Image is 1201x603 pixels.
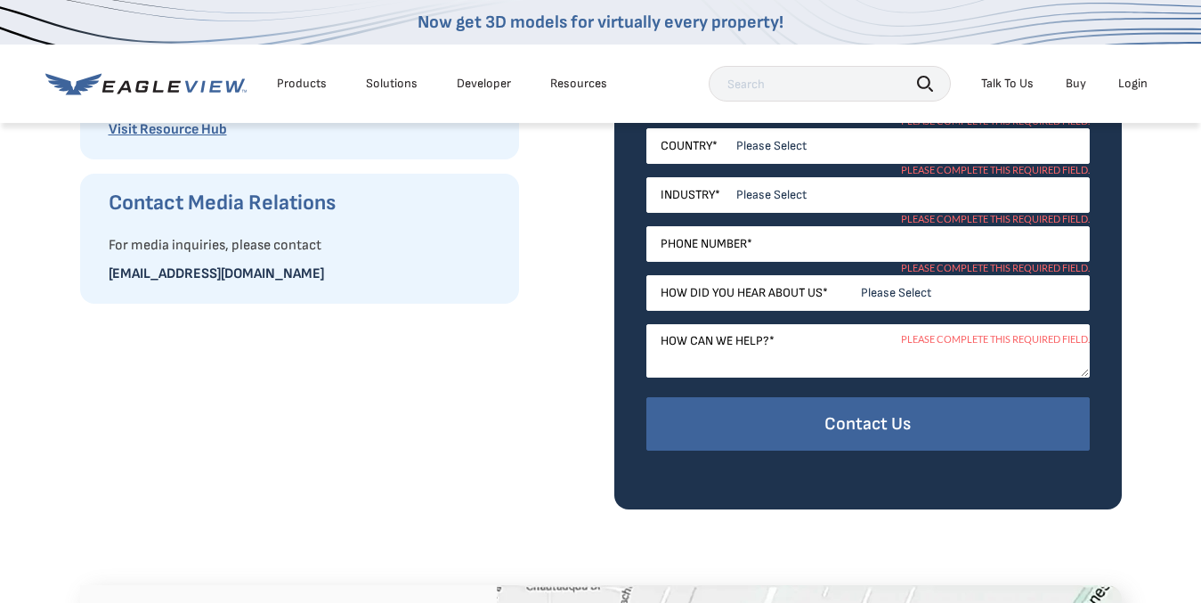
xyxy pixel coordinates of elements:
div: Solutions [366,76,418,92]
a: Developer [457,76,511,92]
div: Products [277,76,327,92]
input: Search [709,66,951,102]
input: Contact Us [646,397,1090,452]
a: [EMAIL_ADDRESS][DOMAIN_NAME] [109,265,324,282]
a: Visit Resource Hub [109,121,227,138]
div: Login [1118,76,1148,92]
a: Now get 3D models for virtually every property! [418,12,783,33]
p: For media inquiries, please contact [109,232,501,260]
a: Buy [1066,76,1086,92]
div: Talk To Us [981,76,1034,92]
h3: Contact Media Relations [109,189,501,217]
div: Resources [550,76,607,92]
